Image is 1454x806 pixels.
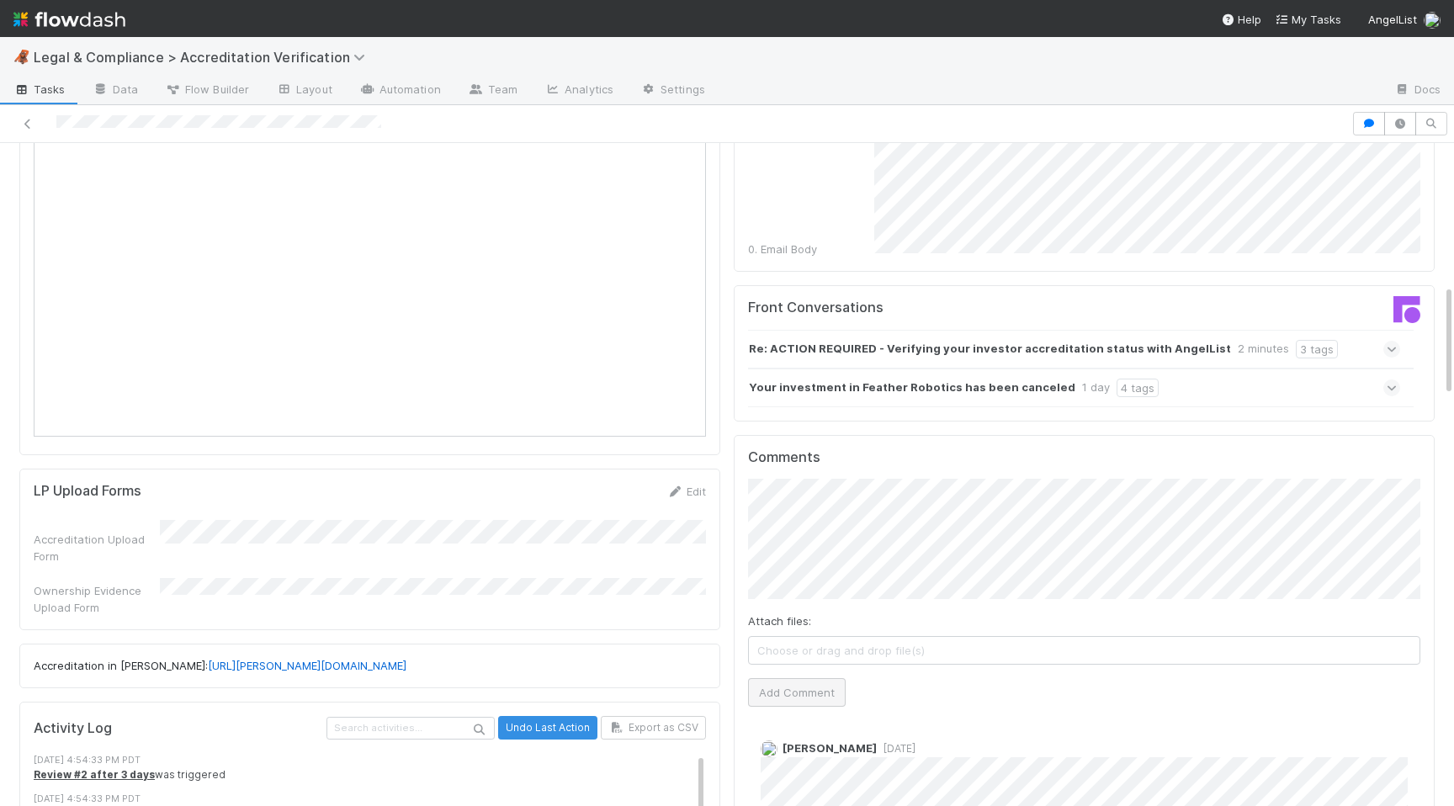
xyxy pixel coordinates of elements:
[498,716,597,740] button: Undo Last Action
[13,81,66,98] span: Tasks
[34,49,374,66] span: Legal & Compliance > Accreditation Verification
[34,658,706,675] p: Accreditation in [PERSON_NAME]:
[13,5,125,34] img: logo-inverted-e16ddd16eac7371096b0.svg
[748,449,1420,466] h5: Comments
[749,637,1420,664] span: Choose or drag and drop file(s)
[748,241,874,257] div: 0. Email Body
[34,767,706,782] div: was triggered
[1221,11,1261,28] div: Help
[1424,12,1441,29] img: avatar_ec94f6e9-05c5-4d36-a6c8-d0cea77c3c29.png
[627,77,719,104] a: Settings
[13,50,30,64] span: 🦧
[1275,13,1341,26] span: My Tasks
[34,753,706,767] div: [DATE] 4:54:33 PM PDT
[761,740,777,757] img: avatar_99e80e95-8f0d-4917-ae3c-b5dad577a2b5.png
[346,77,454,104] a: Automation
[748,612,811,629] label: Attach files:
[151,77,263,104] a: Flow Builder
[1117,379,1159,397] div: 4 tags
[1082,379,1110,397] div: 1 day
[34,582,160,616] div: Ownership Evidence Upload Form
[34,483,141,500] h5: LP Upload Forms
[263,77,346,104] a: Layout
[165,81,249,98] span: Flow Builder
[326,717,495,740] input: Search activities...
[749,379,1075,397] strong: Your investment in Feather Robotics has been canceled
[34,792,706,806] div: [DATE] 4:54:33 PM PDT
[601,716,706,740] button: Export as CSV
[1393,296,1420,323] img: front-logo-b4b721b83371efbadf0a.svg
[877,742,915,755] span: [DATE]
[1381,77,1454,104] a: Docs
[34,531,160,565] div: Accreditation Upload Form
[1275,11,1341,28] a: My Tasks
[208,659,406,672] a: [URL][PERSON_NAME][DOMAIN_NAME]
[34,768,155,781] a: Review #2 after 3 days
[34,720,323,737] h5: Activity Log
[531,77,627,104] a: Analytics
[79,77,151,104] a: Data
[666,485,706,498] a: Edit
[1238,340,1289,358] div: 2 minutes
[749,340,1231,358] strong: Re: ACTION REQUIRED - Verifying your investor accreditation status with AngelList
[1296,340,1338,358] div: 3 tags
[454,77,531,104] a: Team
[1368,13,1417,26] span: AngelList
[783,741,877,755] span: [PERSON_NAME]
[748,300,1072,316] h5: Front Conversations
[748,678,846,707] button: Add Comment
